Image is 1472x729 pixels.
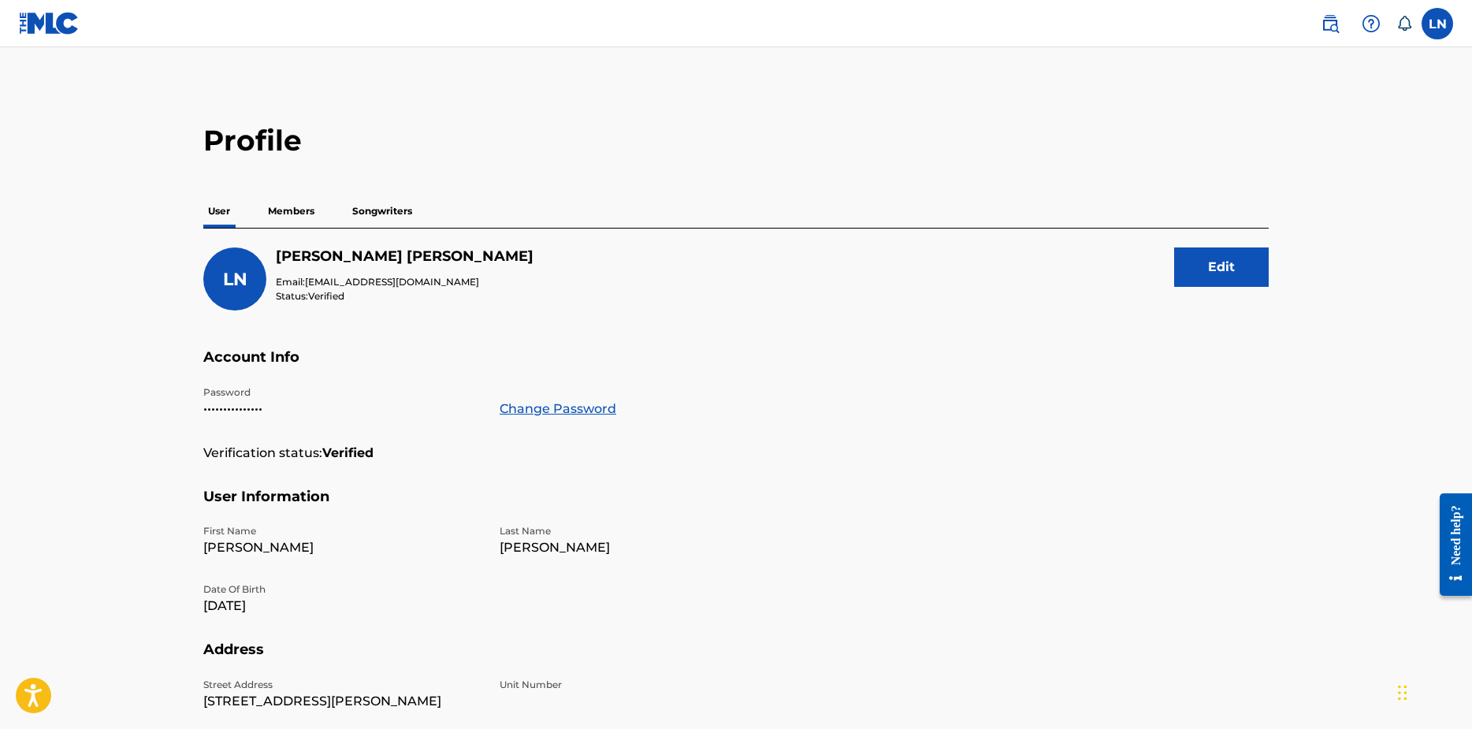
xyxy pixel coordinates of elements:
[308,290,344,302] span: Verified
[203,385,481,400] p: Password
[203,488,1269,525] h5: User Information
[203,195,235,228] p: User
[276,247,533,266] h5: Loren Njoroge
[203,582,481,597] p: Date Of Birth
[1174,247,1269,287] button: Edit
[1321,14,1340,33] img: search
[263,195,319,228] p: Members
[1428,482,1472,608] iframe: Resource Center
[1355,8,1387,39] div: Help
[203,597,481,616] p: [DATE]
[1393,653,1472,729] iframe: Chat Widget
[203,400,481,418] p: •••••••••••••••
[223,269,247,290] span: LN
[1398,669,1407,716] div: Drag
[203,641,1269,678] h5: Address
[276,289,533,303] p: Status:
[500,400,616,418] a: Change Password
[203,348,1269,385] h5: Account Info
[203,123,1269,158] h2: Profile
[500,678,777,692] p: Unit Number
[19,12,80,35] img: MLC Logo
[305,276,479,288] span: [EMAIL_ADDRESS][DOMAIN_NAME]
[322,444,374,463] strong: Verified
[203,678,481,692] p: Street Address
[1396,16,1412,32] div: Notifications
[500,538,777,557] p: [PERSON_NAME]
[500,524,777,538] p: Last Name
[203,538,481,557] p: [PERSON_NAME]
[203,692,481,711] p: [STREET_ADDRESS][PERSON_NAME]
[1422,8,1453,39] div: User Menu
[348,195,417,228] p: Songwriters
[203,524,481,538] p: First Name
[276,275,533,289] p: Email:
[1362,14,1381,33] img: help
[203,444,322,463] p: Verification status:
[1314,8,1346,39] a: Public Search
